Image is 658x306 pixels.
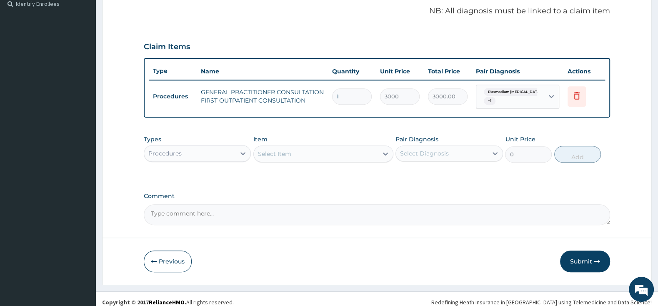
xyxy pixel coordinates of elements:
th: Actions [563,63,605,80]
th: Name [197,63,328,80]
div: Chat with us now [43,47,140,58]
td: GENERAL PRACTITIONER CONSULTATION FIRST OUTPATIENT CONSULTATION [197,84,328,109]
button: Previous [144,251,192,272]
div: Select Diagnosis [400,149,449,158]
strong: Copyright © 2017 . [102,298,186,306]
div: Procedures [148,149,182,158]
textarea: Type your message and hit 'Enter' [4,211,159,241]
th: Pair Diagnosis [472,63,563,80]
label: Types [144,136,161,143]
p: NB: All diagnosis must be linked to a claim item [144,6,610,17]
span: Plasmodium [MEDICAL_DATA] witho... [484,88,558,96]
div: Minimize live chat window [137,4,157,24]
button: Submit [560,251,610,272]
th: Unit Price [376,63,424,80]
a: RelianceHMO [149,298,185,306]
h3: Claim Items [144,43,190,52]
label: Item [253,135,268,143]
th: Total Price [424,63,472,80]
div: Select Item [258,150,291,158]
th: Type [149,63,197,79]
label: Comment [144,193,610,200]
button: Add [554,146,601,163]
th: Quantity [328,63,376,80]
label: Unit Price [505,135,535,143]
span: + 1 [484,97,495,105]
label: Pair Diagnosis [395,135,438,143]
img: d_794563401_company_1708531726252_794563401 [15,42,34,63]
td: Procedures [149,89,197,104]
span: We're online! [48,97,115,181]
